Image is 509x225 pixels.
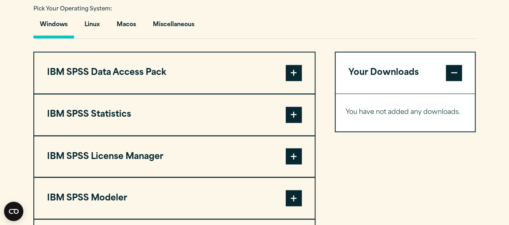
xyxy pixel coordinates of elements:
[33,6,112,12] span: Pick Your Operating System:
[33,15,74,38] button: Windows
[336,52,475,93] button: Your Downloads
[4,202,23,221] button: Open CMP widget
[78,15,106,38] button: Linux
[34,94,315,135] button: IBM SPSS Statistics
[346,107,465,118] p: You have not added any downloads.
[34,136,315,177] button: IBM SPSS License Manager
[336,93,475,131] div: Your Downloads
[34,52,315,93] button: IBM SPSS Data Access Pack
[34,178,315,219] button: IBM SPSS Modeler
[110,15,142,38] button: Macos
[146,15,201,38] button: Miscellaneous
